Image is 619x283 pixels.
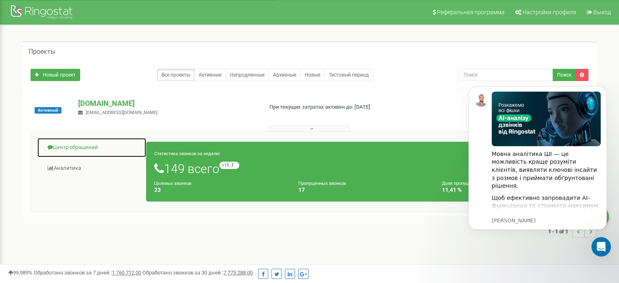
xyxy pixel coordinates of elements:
small: Целевых звонков [154,181,191,186]
small: Доля пропущенных звонков [442,181,501,186]
h4: 23 [154,187,286,193]
p: [DOMAIN_NAME] [78,98,256,109]
span: Настройки профиля [523,9,576,15]
h1: 149 всего [154,162,574,176]
h5: Проекты [28,48,55,55]
span: [EMAIL_ADDRESS][DOMAIN_NAME] [86,110,157,115]
input: Поиск [458,69,553,81]
span: Обработано звонков за 7 дней : [34,270,141,276]
h4: 11,41 % [442,187,574,193]
a: Все проекты [157,69,195,81]
a: Новый проект [31,69,80,81]
a: Архивные [269,69,301,81]
iframe: Intercom live chat [591,237,611,257]
u: 7 775 288,00 [223,270,253,276]
span: Выход [593,9,611,15]
span: Реферальная программа [437,9,505,15]
a: Центр обращений [37,138,147,158]
small: +15 [219,162,239,169]
p: При текущих затратах активен до: [DATE] [269,103,400,111]
button: Поиск [553,69,576,81]
u: 1 760 712,00 [112,270,141,276]
small: Статистика звонков за неделю [154,151,220,156]
span: Обработано звонков за 30 дней : [142,270,253,276]
a: Аналитика [37,158,147,178]
a: Новые [300,69,325,81]
h4: 17 [298,187,430,193]
span: Активный [35,107,61,114]
a: Тестовый период [324,69,373,81]
a: Непродленные [225,69,269,81]
a: Активные [194,69,226,81]
span: 99,989% [8,270,33,276]
iframe: Intercom notifications повідомлення [456,74,619,261]
small: Пропущенных звонков [298,181,346,186]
